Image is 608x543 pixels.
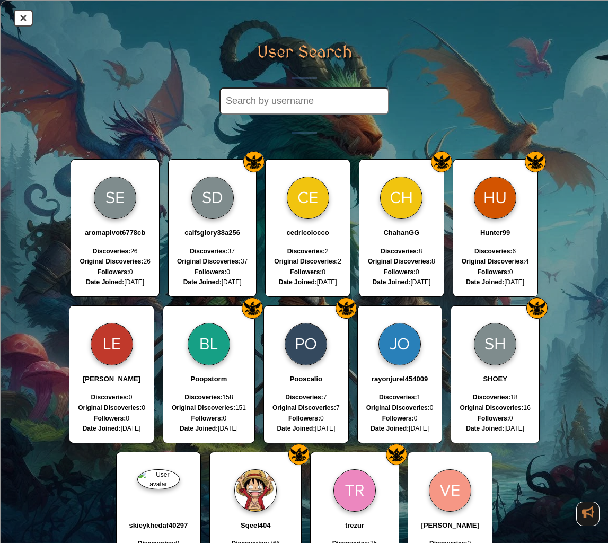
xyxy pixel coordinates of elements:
[288,444,310,465] img: Companion Creature Icon
[368,258,431,265] span: Original Discoveries:
[460,392,530,402] p: 18
[368,277,435,287] p: [DATE]
[460,424,530,433] p: [DATE]
[242,297,263,319] div: Companion Creature
[474,248,512,255] span: Discoveries:
[366,374,434,384] p: rayonjurel454009
[78,404,142,411] span: Original Discoveries:
[462,257,529,266] p: 4
[274,227,341,238] p: cedricolocco
[381,248,418,255] span: Discoveries:
[191,177,234,219] img: User avatar
[191,415,223,422] span: Followers:
[288,415,320,422] span: Followers:
[526,297,548,319] img: Companion Creature Icon
[172,404,235,411] span: Original Discoveries:
[371,425,409,432] span: Date Joined:
[234,469,277,512] img: User avatar
[288,444,310,465] div: Companion Creature
[80,257,150,266] p: 26
[219,87,389,115] input: Search by username
[368,247,435,256] p: 8
[78,424,145,433] p: [DATE]
[177,277,248,287] p: [DATE]
[172,414,246,423] p: 0
[460,374,530,384] p: SHOEY
[285,393,323,401] span: Discoveries:
[274,247,341,256] p: 2
[272,404,336,411] span: Original Discoveries:
[94,415,126,422] span: Followers:
[78,414,145,423] p: 0
[462,247,529,256] p: 6
[177,227,248,238] p: calfsglory38a256
[177,258,241,265] span: Original Discoveries:
[188,323,230,365] img: User avatar
[474,323,516,365] img: User avatar
[336,297,357,319] div: Companion Creature
[272,392,340,402] p: 7
[172,392,246,402] p: 158
[83,425,121,432] span: Date Joined:
[525,151,546,172] div: Companion Creature
[474,177,516,219] img: User avatar
[287,248,325,255] span: Discoveries:
[473,393,510,401] span: Discoveries:
[368,267,435,277] p: 0
[80,267,150,277] p: 0
[379,393,417,401] span: Discoveries:
[431,151,452,172] div: Companion Creature
[80,258,143,265] span: Original Discoveries:
[368,227,435,238] p: ChahanGG
[180,425,218,432] span: Date Joined:
[290,268,322,276] span: Followers:
[333,469,376,512] img: User avatar
[272,374,340,384] p: Pooscalio
[378,323,421,365] img: User avatar
[274,267,341,277] p: 0
[272,403,340,413] p: 7
[80,227,150,238] p: aromapivot6778cb
[86,278,124,286] span: Date Joined:
[243,151,265,172] div: Companion Creature
[368,257,435,266] p: 8
[274,258,338,265] span: Original Discoveries:
[272,414,340,423] p: 0
[277,425,315,432] span: Date Joined:
[177,267,248,277] p: 0
[462,267,529,277] p: 0
[243,151,265,172] img: Companion Creature Icon
[195,268,226,276] span: Followers:
[366,414,434,423] p: 0
[384,268,416,276] span: Followers:
[242,297,263,319] img: Companion Creature Icon
[460,403,530,413] p: 16
[525,151,546,172] img: Companion Creature Icon
[460,404,523,411] span: Original Discoveries:
[429,469,471,512] img: User avatar
[417,520,484,531] p: [PERSON_NAME]
[172,424,246,433] p: [DATE]
[319,520,390,531] p: trezur
[462,258,525,265] span: Original Discoveries:
[125,520,192,531] p: skieykhedaf40297
[466,278,504,286] span: Date Joined:
[466,425,504,432] span: Date Joined:
[285,323,327,365] img: User avatar
[177,247,248,256] p: 37
[172,403,246,413] p: 151
[336,297,357,319] img: Companion Creature Icon
[380,177,422,219] img: User avatar
[93,248,130,255] span: Discoveries:
[137,469,180,489] img: User avatar
[431,151,452,172] img: Companion Creature Icon
[80,277,150,287] p: [DATE]
[279,278,317,286] span: Date Joined:
[172,374,246,384] p: Poopstorm
[287,177,329,219] img: User avatar
[274,257,341,266] p: 2
[386,444,407,465] img: Companion Creature Icon
[218,520,293,531] p: Sqeel404
[9,34,600,68] h2: User Search
[91,393,128,401] span: Discoveries:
